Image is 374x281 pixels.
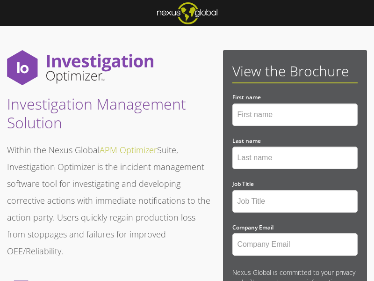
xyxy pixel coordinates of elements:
img: ng-logo-hubspot-blog-01 [157,2,217,24]
input: Company Email [232,233,358,256]
a: APM Optimizer [100,144,157,155]
input: Job Title [232,190,358,213]
p: Within the Nexus Global Suite, Investigation Optimizer is the incident management software tool f... [7,141,213,259]
span: View the Brochure [232,61,349,81]
span: Last name [232,137,261,145]
span: Job Title [232,180,254,188]
img: IOstacked [7,50,153,85]
span: Company Email [232,223,273,231]
h3: Investigation Management Solution [7,95,213,132]
span: First name [232,93,261,101]
input: First name [232,104,358,126]
input: Last name [232,147,358,169]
